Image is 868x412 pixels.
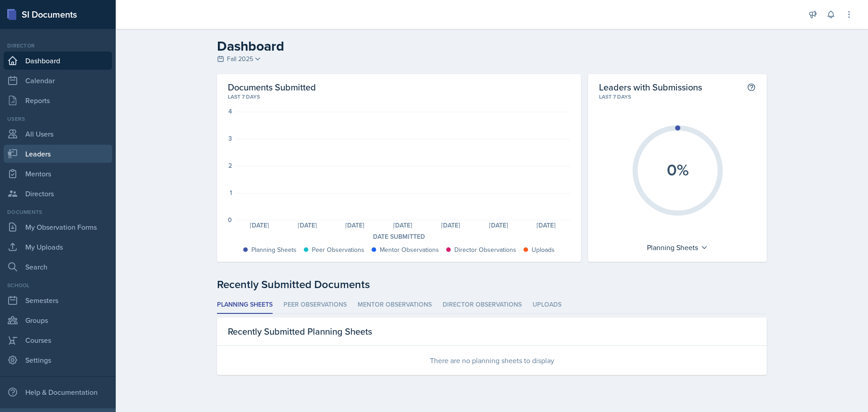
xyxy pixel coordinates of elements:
[217,346,767,375] div: There are no planning sheets to display
[380,245,439,255] div: Mentor Observations
[4,52,112,70] a: Dashboard
[642,240,712,255] div: Planning Sheets
[4,125,112,143] a: All Users
[523,222,571,228] div: [DATE]
[228,81,570,93] h2: Documents Submitted
[283,296,347,314] li: Peer Observations
[4,311,112,329] a: Groups
[4,383,112,401] div: Help & Documentation
[475,222,523,228] div: [DATE]
[533,296,561,314] li: Uploads
[4,115,112,123] div: Users
[228,162,232,169] div: 2
[4,218,112,236] a: My Observation Forms
[228,217,232,223] div: 0
[358,296,432,314] li: Mentor Observations
[227,54,253,64] span: Fall 2025
[331,222,379,228] div: [DATE]
[217,317,767,346] div: Recently Submitted Planning Sheets
[4,208,112,216] div: Documents
[4,351,112,369] a: Settings
[599,93,756,101] div: Last 7 days
[443,296,522,314] li: Director Observations
[666,158,689,181] text: 0%
[4,291,112,309] a: Semesters
[4,42,112,50] div: Director
[312,245,364,255] div: Peer Observations
[4,91,112,109] a: Reports
[427,222,475,228] div: [DATE]
[228,93,570,101] div: Last 7 days
[217,276,767,293] div: Recently Submitted Documents
[217,296,273,314] li: Planning Sheets
[217,38,767,54] h2: Dashboard
[230,189,232,196] div: 1
[228,232,570,242] div: Date Submitted
[4,165,112,183] a: Mentors
[454,245,516,255] div: Director Observations
[4,281,112,289] div: School
[532,245,555,255] div: Uploads
[599,81,702,93] h2: Leaders with Submissions
[228,135,232,142] div: 3
[283,222,331,228] div: [DATE]
[4,145,112,163] a: Leaders
[379,222,427,228] div: [DATE]
[4,71,112,90] a: Calendar
[4,185,112,203] a: Directors
[228,108,232,114] div: 4
[251,245,297,255] div: Planning Sheets
[4,238,112,256] a: My Uploads
[4,331,112,349] a: Courses
[236,222,283,228] div: [DATE]
[4,258,112,276] a: Search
